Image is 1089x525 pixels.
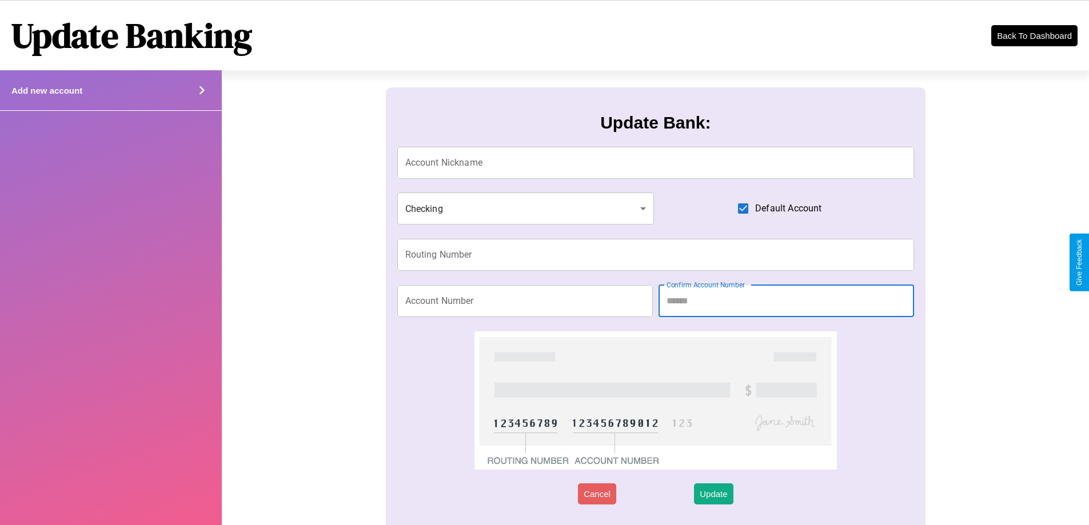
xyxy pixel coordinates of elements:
[694,483,733,504] button: Update
[578,483,616,504] button: Cancel
[11,86,82,95] h4: Add new account
[11,12,252,59] h1: Update Banking
[474,331,836,470] img: check
[667,280,745,290] label: Confirm Account Number
[755,202,821,215] span: Default Account
[600,113,711,133] h3: Update Bank:
[1075,239,1083,286] div: Give Feedback
[991,25,1078,46] button: Back To Dashboard
[397,193,655,225] div: Checking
